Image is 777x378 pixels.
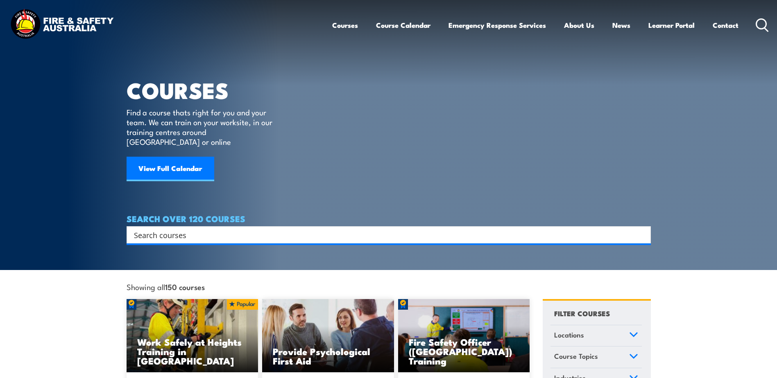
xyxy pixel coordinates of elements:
[398,299,530,373] a: Fire Safety Officer ([GEOGRAPHIC_DATA]) Training
[127,282,205,291] span: Showing all
[127,157,214,181] a: View Full Calendar
[449,14,546,36] a: Emergency Response Services
[398,299,530,373] img: Fire Safety Advisor
[713,14,738,36] a: Contact
[554,351,598,362] span: Course Topics
[134,229,633,241] input: Search input
[637,229,648,241] button: Search magnifier button
[554,308,610,319] h4: FILTER COURSES
[332,14,358,36] a: Courses
[612,14,630,36] a: News
[648,14,695,36] a: Learner Portal
[127,107,276,146] p: Find a course thats right for you and your team. We can train on your worksite, in our training c...
[376,14,430,36] a: Course Calendar
[409,337,519,365] h3: Fire Safety Officer ([GEOGRAPHIC_DATA]) Training
[273,346,383,365] h3: Provide Psychological First Aid
[550,346,642,368] a: Course Topics
[127,80,284,99] h1: COURSES
[136,229,634,241] form: Search form
[262,299,394,373] a: Provide Psychological First Aid
[127,214,651,223] h4: SEARCH OVER 120 COURSES
[554,329,584,340] span: Locations
[550,325,642,346] a: Locations
[165,281,205,292] strong: 150 courses
[127,299,258,373] img: Work Safely at Heights Training (1)
[137,337,248,365] h3: Work Safely at Heights Training in [GEOGRAPHIC_DATA]
[127,299,258,373] a: Work Safely at Heights Training in [GEOGRAPHIC_DATA]
[564,14,594,36] a: About Us
[262,299,394,373] img: Mental Health First Aid Training Course from Fire & Safety Australia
